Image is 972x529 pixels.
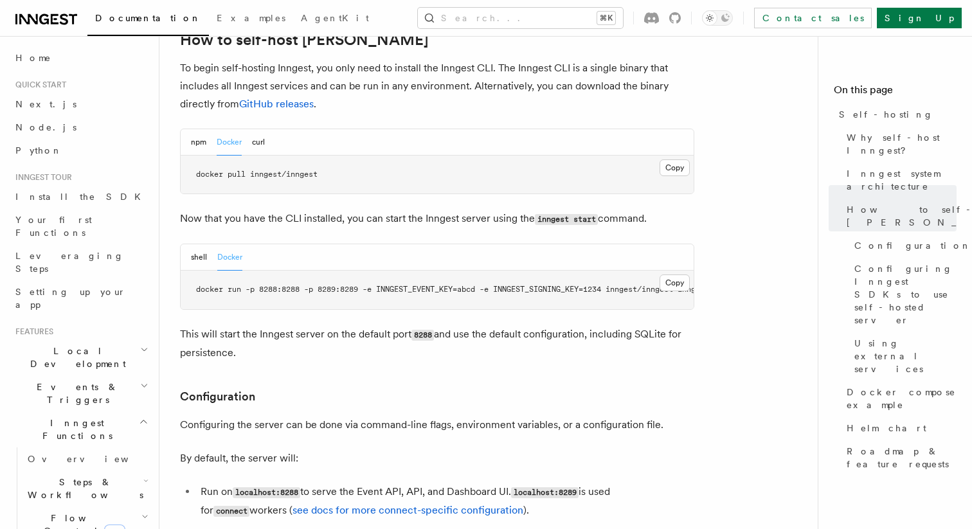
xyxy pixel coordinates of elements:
button: Copy [660,159,690,176]
button: npm [191,129,206,156]
span: Documentation [95,13,201,23]
p: Configuring the server can be done via command-line flags, environment variables, or a configurat... [180,416,694,434]
button: Local Development [10,339,151,375]
a: Configuration [180,388,255,406]
code: localhost:8288 [233,487,300,498]
a: Install the SDK [10,185,151,208]
a: Helm chart [842,417,957,440]
a: Home [10,46,151,69]
span: Setting up your app [15,287,126,310]
code: connect [213,506,249,517]
a: GitHub releases [239,98,314,110]
span: Examples [217,13,285,23]
a: Leveraging Steps [10,244,151,280]
a: Configuration [849,234,957,257]
span: Steps & Workflows [22,476,143,501]
a: Setting up your app [10,280,151,316]
span: Helm chart [847,422,926,435]
span: docker run -p 8288:8288 -p 8289:8289 -e INNGEST_EVENT_KEY=abcd -e INNGEST_SIGNING_KEY=1234 innges... [196,285,736,294]
button: Docker [217,129,242,156]
span: Install the SDK [15,192,148,202]
code: 8288 [411,330,434,341]
button: Steps & Workflows [22,471,151,507]
code: inngest start [535,214,598,225]
span: AgentKit [301,13,369,23]
span: Inngest system architecture [847,167,957,193]
a: Configuring Inngest SDKs to use self-hosted server [849,257,957,332]
a: Examples [209,4,293,35]
span: Roadmap & feature requests [847,445,957,471]
p: To begin self-hosting Inngest, you only need to install the Inngest CLI. The Inngest CLI is a sin... [180,59,694,113]
a: Node.js [10,116,151,139]
button: Search...⌘K [418,8,623,28]
kbd: ⌘K [597,12,615,24]
a: How to self-host [PERSON_NAME] [180,31,428,49]
a: How to self-host [PERSON_NAME] [842,198,957,234]
span: Why self-host Inngest? [847,131,957,157]
h4: On this page [834,82,957,103]
button: shell [191,244,207,271]
button: Docker [217,244,242,271]
a: Your first Functions [10,208,151,244]
span: Using external services [854,337,957,375]
a: Inngest system architecture [842,162,957,198]
span: Docker compose example [847,386,957,411]
span: Node.js [15,122,76,132]
span: Your first Functions [15,215,92,238]
span: Inngest Functions [10,417,139,442]
span: Quick start [10,80,66,90]
button: Toggle dark mode [702,10,733,26]
p: This will start the Inngest server on the default port and use the default configuration, includi... [180,325,694,362]
span: Next.js [15,99,76,109]
span: Self-hosting [839,108,933,121]
a: Next.js [10,93,151,116]
code: localhost:8289 [511,487,579,498]
span: docker pull inngest/inngest [196,170,318,179]
a: Self-hosting [834,103,957,126]
a: Documentation [87,4,209,36]
a: see docs for more connect-specific configuration [292,504,523,516]
p: By default, the server will: [180,449,694,467]
button: curl [252,129,265,156]
a: Roadmap & feature requests [842,440,957,476]
p: Now that you have the CLI installed, you can start the Inngest server using the command. [180,210,694,228]
a: Python [10,139,151,162]
button: Events & Triggers [10,375,151,411]
a: Why self-host Inngest? [842,126,957,162]
a: Contact sales [754,8,872,28]
button: Inngest Functions [10,411,151,447]
a: Overview [22,447,151,471]
li: Run on to serve the Event API, API, and Dashboard UI. is used for workers ( ). [197,483,694,520]
span: Events & Triggers [10,381,140,406]
span: Home [15,51,51,64]
a: Sign Up [877,8,962,28]
span: Configuration [854,239,971,252]
span: Local Development [10,345,140,370]
button: Copy [660,274,690,291]
span: Features [10,327,53,337]
a: Using external services [849,332,957,381]
span: Leveraging Steps [15,251,124,274]
a: AgentKit [293,4,377,35]
span: Overview [28,454,160,464]
a: Docker compose example [842,381,957,417]
span: Inngest tour [10,172,72,183]
span: Python [15,145,62,156]
span: Configuring Inngest SDKs to use self-hosted server [854,262,957,327]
